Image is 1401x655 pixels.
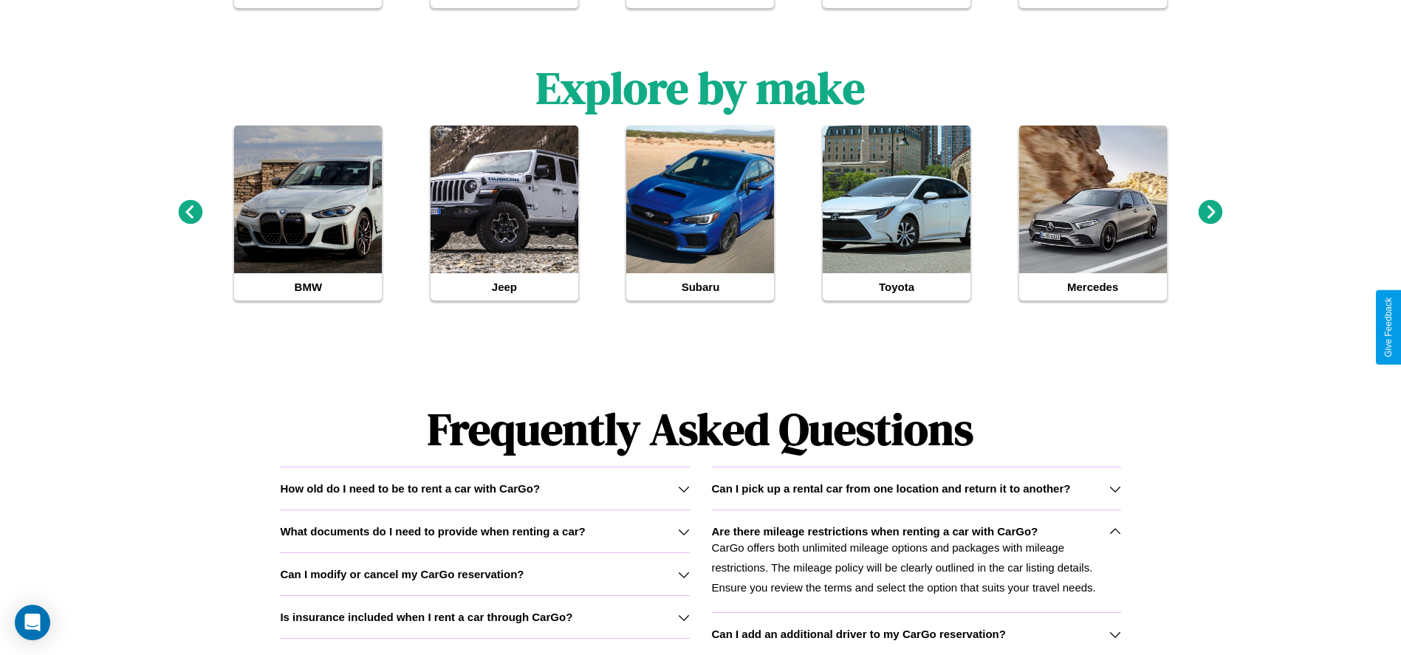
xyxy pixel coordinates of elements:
h4: Toyota [823,273,970,301]
h4: Mercedes [1019,273,1167,301]
h1: Frequently Asked Questions [280,391,1120,467]
h3: How old do I need to be to rent a car with CarGo? [280,482,540,495]
div: Open Intercom Messenger [15,605,50,640]
h4: BMW [234,273,382,301]
div: Give Feedback [1383,298,1394,357]
h3: Can I add an additional driver to my CarGo reservation? [712,628,1006,640]
h3: Can I modify or cancel my CarGo reservation? [280,568,524,580]
h3: Are there mileage restrictions when renting a car with CarGo? [712,525,1038,538]
h3: What documents do I need to provide when renting a car? [280,525,585,538]
h3: Can I pick up a rental car from one location and return it to another? [712,482,1071,495]
h4: Subaru [626,273,774,301]
h3: Is insurance included when I rent a car through CarGo? [280,611,572,623]
h4: Jeep [431,273,578,301]
h1: Explore by make [536,58,865,118]
p: CarGo offers both unlimited mileage options and packages with mileage restrictions. The mileage p... [712,538,1121,597]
